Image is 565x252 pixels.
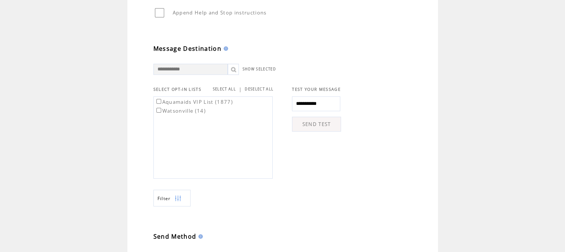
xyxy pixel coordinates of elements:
label: Aquamaids VIP List (1877) [155,99,233,105]
a: SEND TEST [292,117,341,132]
span: SELECT OPT-IN LISTS [153,87,201,92]
a: Filter [153,190,191,206]
img: help.gif [221,46,228,51]
input: Aquamaids VIP List (1877) [156,99,161,104]
a: SHOW SELECTED [243,67,276,72]
label: Watsonville (14) [155,107,206,114]
span: Send Method [153,232,197,241]
span: Show filters [158,195,171,202]
img: filters.png [175,190,181,207]
span: TEST YOUR MESSAGE [292,87,341,92]
img: help.gif [196,234,203,239]
span: Message Destination [153,44,221,53]
span: | [239,86,242,93]
span: Append Help and Stop instructions [173,9,267,16]
input: Watsonville (14) [156,108,161,113]
a: SELECT ALL [213,87,236,92]
a: DESELECT ALL [245,87,273,92]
